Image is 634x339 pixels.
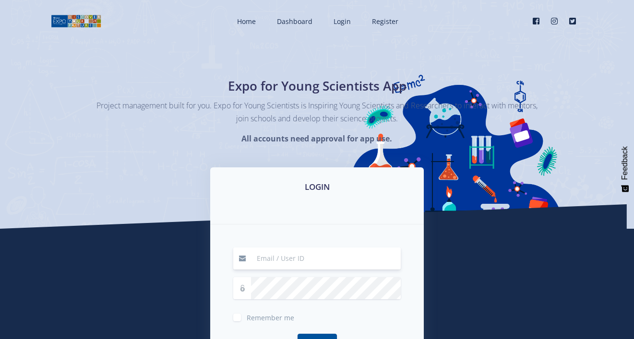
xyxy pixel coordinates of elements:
[251,247,401,269] input: Email / User ID
[51,14,101,28] img: logo01.png
[237,17,256,26] span: Home
[222,181,412,193] h3: LOGIN
[142,77,492,95] h1: Expo for Young Scientists App
[334,17,351,26] span: Login
[277,17,312,26] span: Dashboard
[247,313,294,322] span: Remember me
[241,133,392,144] strong: All accounts need approval for app use.
[267,9,320,34] a: Dashboard
[227,9,263,34] a: Home
[372,17,398,26] span: Register
[96,99,538,125] p: Project management built for you. Expo for Young Scientists is Inspiring Young Scientists and Res...
[616,137,634,202] button: Feedback - Show survey
[362,9,406,34] a: Register
[324,9,359,34] a: Login
[621,146,629,180] span: Feedback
